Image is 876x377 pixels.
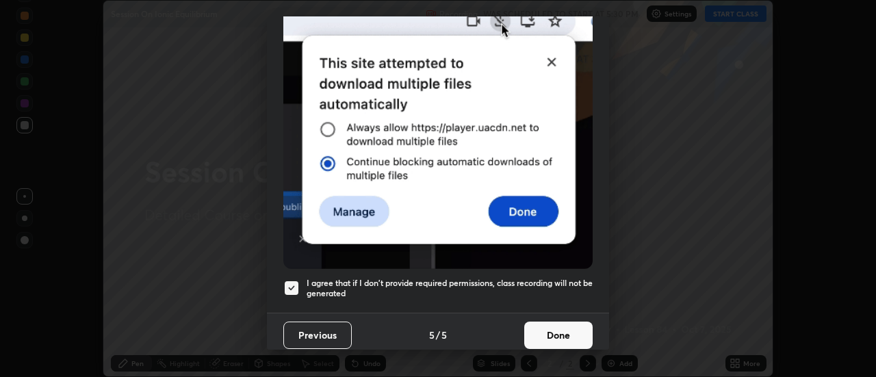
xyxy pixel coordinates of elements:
h4: 5 [429,328,435,342]
h5: I agree that if I don't provide required permissions, class recording will not be generated [307,278,593,299]
button: Previous [283,322,352,349]
h4: / [436,328,440,342]
h4: 5 [441,328,447,342]
button: Done [524,322,593,349]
